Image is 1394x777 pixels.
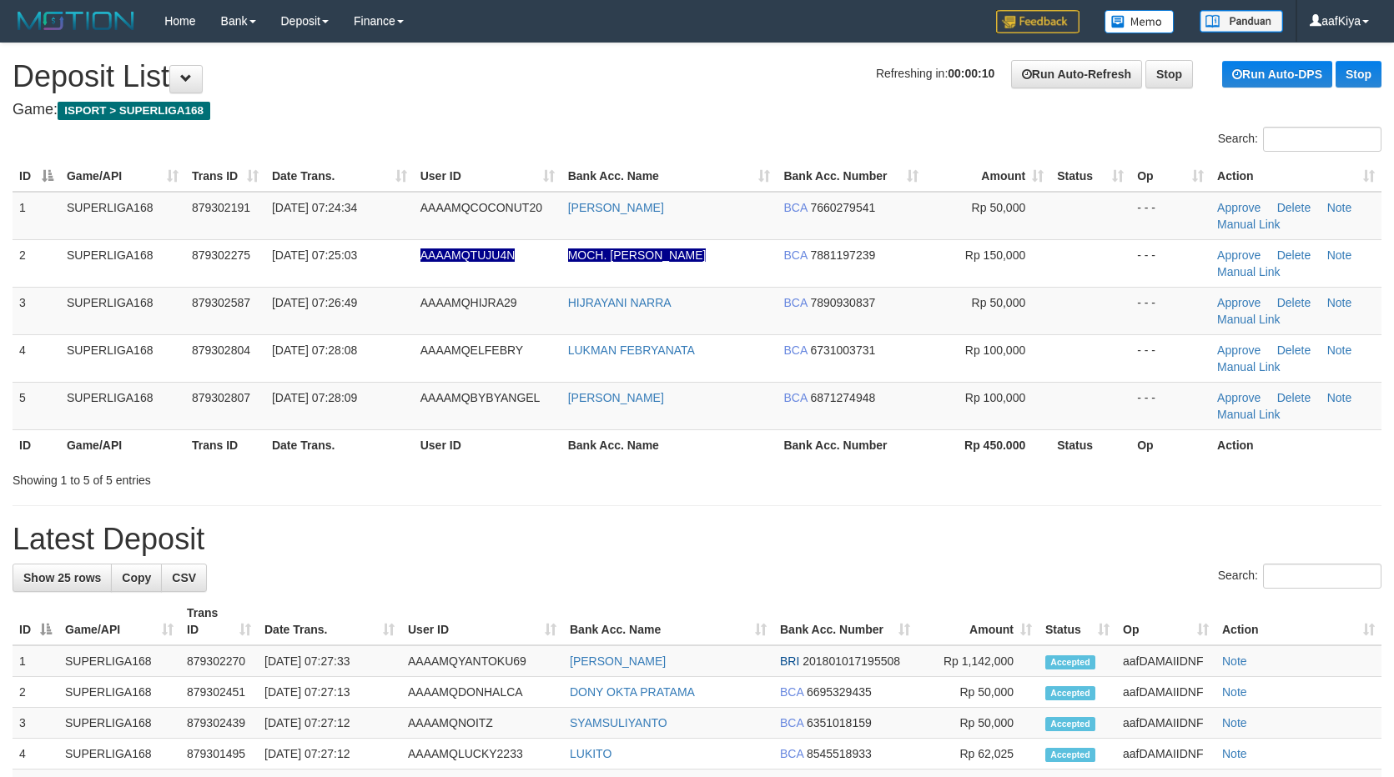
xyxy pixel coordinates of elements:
th: Date Trans.: activate to sort column ascending [258,598,401,645]
span: BCA [780,747,803,760]
a: [PERSON_NAME] [568,391,664,404]
span: Copy 6695329435 to clipboard [807,685,872,699]
td: Rp 50,000 [917,708,1039,739]
span: Rp 100,000 [965,391,1025,404]
td: 4 [13,334,60,382]
a: SYAMSULIYANTO [570,716,667,729]
td: AAAAMQNOITZ [401,708,563,739]
a: LUKMAN FEBRYANATA [568,343,695,357]
a: Approve [1217,296,1261,309]
span: BCA [783,248,807,262]
td: 5 [13,382,60,429]
td: 879301495 [180,739,258,769]
td: 3 [13,708,58,739]
th: User ID: activate to sort column ascending [414,161,561,192]
a: Manual Link [1217,265,1281,278]
span: [DATE] 07:28:09 [272,391,357,404]
input: Search: [1263,564,1381,589]
th: Bank Acc. Name: activate to sort column ascending [563,598,773,645]
th: Bank Acc. Number: activate to sort column ascending [777,161,925,192]
th: Bank Acc. Name: activate to sort column ascending [561,161,778,192]
th: Op [1130,429,1210,460]
td: SUPERLIGA168 [60,334,185,382]
a: Run Auto-DPS [1222,61,1332,88]
th: User ID: activate to sort column ascending [401,598,563,645]
span: 879302807 [192,391,250,404]
h4: Game: [13,102,1381,118]
a: Note [1327,343,1352,357]
th: Trans ID: activate to sort column ascending [180,598,258,645]
span: Accepted [1045,717,1095,731]
th: Status [1050,429,1130,460]
span: Copy 8545518933 to clipboard [807,747,872,760]
td: aafDAMAIIDNF [1116,708,1215,739]
th: Date Trans.: activate to sort column ascending [265,161,414,192]
td: Rp 50,000 [917,677,1039,708]
th: Rp 450.000 [925,429,1050,460]
th: Action: activate to sort column ascending [1215,598,1381,645]
span: Copy 201801017195508 to clipboard [803,654,900,668]
td: [DATE] 07:27:13 [258,677,401,708]
th: Game/API: activate to sort column ascending [60,161,185,192]
a: Delete [1277,343,1311,357]
a: CSV [161,564,207,592]
td: 2 [13,239,60,287]
td: SUPERLIGA168 [58,739,180,769]
strong: 00:00:10 [948,67,994,80]
span: 879302275 [192,248,250,262]
span: Rp 100,000 [965,343,1025,357]
td: - - - [1130,287,1210,334]
h1: Deposit List [13,60,1381,93]
th: Bank Acc. Name [561,429,778,460]
td: AAAAMQLUCKY2233 [401,739,563,769]
span: AAAAMQHIJRA29 [420,296,517,309]
td: AAAAMQYANTOKU69 [401,645,563,677]
th: Trans ID [185,429,265,460]
th: Amount: activate to sort column ascending [925,161,1050,192]
a: Copy [111,564,162,592]
span: Copy 6871274948 to clipboard [810,391,875,404]
span: BCA [783,343,807,357]
a: Note [1222,654,1247,668]
td: aafDAMAIIDNF [1116,645,1215,677]
a: Approve [1217,201,1261,214]
td: aafDAMAIIDNF [1116,739,1215,769]
th: Bank Acc. Number: activate to sort column ascending [773,598,917,645]
a: Note [1222,747,1247,760]
td: SUPERLIGA168 [58,677,180,708]
a: Show 25 rows [13,564,112,592]
td: SUPERLIGA168 [60,192,185,240]
a: Delete [1277,248,1311,262]
th: ID: activate to sort column descending [13,598,58,645]
span: BCA [780,685,803,699]
a: Stop [1145,60,1193,88]
th: User ID [414,429,561,460]
span: Copy 7881197239 to clipboard [810,248,875,262]
span: 879302587 [192,296,250,309]
td: SUPERLIGA168 [58,708,180,739]
td: 4 [13,739,58,769]
a: Note [1222,685,1247,699]
a: Note [1327,248,1352,262]
input: Search: [1263,127,1381,152]
th: Amount: activate to sort column ascending [917,598,1039,645]
th: Action [1210,429,1381,460]
a: MOCH. [PERSON_NAME] [568,248,707,262]
span: BCA [780,716,803,729]
td: - - - [1130,239,1210,287]
span: Copy 7890930837 to clipboard [810,296,875,309]
span: Accepted [1045,655,1095,669]
a: Manual Link [1217,360,1281,373]
a: Delete [1277,201,1311,214]
a: LUKITO [570,747,611,760]
span: Show 25 rows [23,571,101,584]
a: Note [1327,391,1352,404]
th: Trans ID: activate to sort column ascending [185,161,265,192]
span: Rp 50,000 [972,201,1026,214]
td: 879302439 [180,708,258,739]
span: BRI [780,654,799,668]
img: panduan.png [1200,10,1283,33]
a: Manual Link [1217,408,1281,421]
td: SUPERLIGA168 [58,645,180,677]
th: Status: activate to sort column ascending [1039,598,1116,645]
